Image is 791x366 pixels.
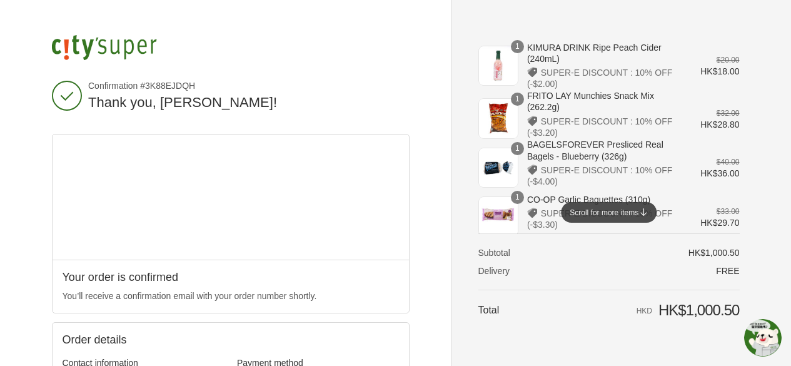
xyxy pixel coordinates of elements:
span: SUPER-E DISCOUNT : 10% OFF (-$2.00) [527,68,672,89]
h2: Thank you, [PERSON_NAME]! [88,94,410,112]
iframe: Google map displaying pin point of shipping address: Hong Kong, Hong Kong Island [53,135,410,260]
span: Free [716,266,739,276]
span: HK$1,000.50 [658,302,740,318]
span: 1 [511,93,524,106]
span: Delivery [478,266,510,276]
img: city'super E-Shop [52,35,157,60]
span: SUPER-E DISCOUNT : 10% OFF (-$3.30) [527,208,672,230]
div: Scroll for more items [561,202,657,223]
span: HK$1,000.50 [688,248,740,258]
del: $32.00 [717,109,740,118]
span: KIMURA DRINK Ripe Peach Cider (240mL) [527,42,678,64]
span: HK$29.70 [700,218,739,228]
span: FRITO LAY Munchies Snack Mix (262.2g) [527,90,678,113]
del: $40.00 [717,158,740,166]
h2: Your order is confirmed [63,270,399,285]
img: KIMURA DRINK Ripe Peach Cider (240mL) [478,46,518,86]
span: 1 [511,142,524,155]
span: CO-OP Garlic Baguettes (310g) [527,194,678,205]
span: SUPER-E DISCOUNT : 10% OFF (-$3.20) [527,116,672,138]
span: HK$28.80 [700,119,739,130]
del: $20.00 [717,56,740,64]
img: FRITO LAY Munchies Snack Mix (262.2g) [478,98,518,138]
span: HK$18.00 [700,66,739,76]
th: Subtotal [478,247,535,258]
span: Confirmation #3K88EJDQH [88,80,410,91]
span: 1 [511,191,524,204]
p: You’ll receive a confirmation email with your order number shortly. [63,290,399,303]
del: $33.00 [717,207,740,216]
img: BAGELSFOREVER Presliced Real Bagels - Blueberry (326g) [478,148,518,188]
span: SUPER-E DISCOUNT : 10% OFF (-$4.00) [527,165,672,186]
img: CO-OP Garlic Baguettes (310g) [478,196,518,236]
span: HKD [637,307,652,315]
h2: Order details [63,333,399,347]
span: HK$36.00 [700,168,739,178]
span: 1 [511,40,524,53]
span: BAGELSFOREVER Presliced Real Bagels - Blueberry (326g) [527,139,678,161]
img: omnichat-custom-icon-img [744,319,782,357]
span: Total [478,305,500,315]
